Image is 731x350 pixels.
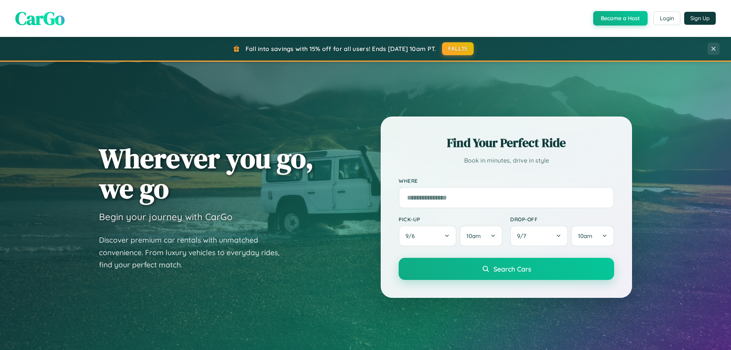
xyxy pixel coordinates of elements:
[405,232,418,240] span: 9 / 6
[510,216,614,222] label: Drop-off
[653,11,680,25] button: Login
[99,211,233,222] h3: Begin your journey with CarGo
[593,11,648,26] button: Become a Host
[246,45,436,53] span: Fall into savings with 15% off for all users! Ends [DATE] 10am PT.
[578,232,592,240] span: 10am
[399,177,614,184] label: Where
[399,258,614,280] button: Search Cars
[15,6,65,31] span: CarGo
[399,155,614,166] p: Book in minutes, drive in style
[466,232,481,240] span: 10am
[442,42,474,55] button: FALL15
[99,234,289,271] p: Discover premium car rentals with unmatched convenience. From luxury vehicles to everyday rides, ...
[493,265,531,273] span: Search Cars
[510,225,568,246] button: 9/7
[517,232,530,240] span: 9 / 7
[399,134,614,151] h2: Find Your Perfect Ride
[399,216,503,222] label: Pick-up
[399,225,456,246] button: 9/6
[460,225,503,246] button: 10am
[99,143,314,203] h1: Wherever you go, we go
[571,225,614,246] button: 10am
[684,12,716,25] button: Sign Up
